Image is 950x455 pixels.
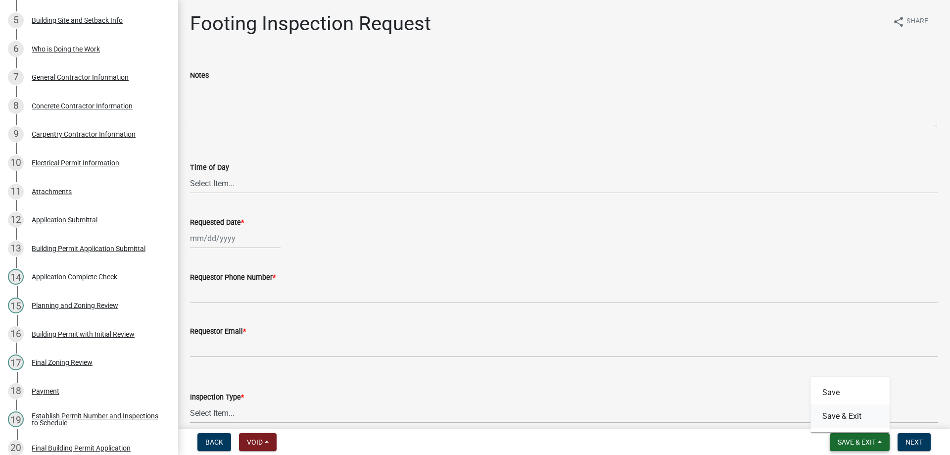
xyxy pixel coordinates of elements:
div: 6 [8,41,24,57]
div: Carpentry Contractor Information [32,131,136,138]
button: shareShare [885,12,936,31]
label: Requestor Phone Number [190,274,276,281]
label: Time of Day [190,164,229,171]
div: 12 [8,212,24,228]
i: share [893,16,904,28]
label: Notes [190,72,209,79]
div: Attachments [32,188,72,195]
div: Establish Permit Number and Inspections to Schedule [32,412,162,426]
div: Application Submittal [32,216,97,223]
div: Concrete Contractor Information [32,102,133,109]
div: Final Building Permit Application [32,445,131,452]
div: Payment [32,388,59,395]
div: Building Site and Setback Info [32,17,123,24]
div: 9 [8,126,24,142]
label: Requestor Email [190,328,246,335]
span: Save & Exit [838,438,876,446]
div: 10 [8,155,24,171]
div: Planning and Zoning Review [32,302,118,309]
div: Electrical Permit Information [32,159,119,166]
div: 8 [8,98,24,114]
button: Next [898,433,931,451]
button: Save & Exit [810,404,890,428]
div: 15 [8,298,24,313]
div: Save & Exit [810,377,890,432]
div: General Contractor Information [32,74,129,81]
span: Next [905,438,923,446]
label: Inspection Type [190,394,244,401]
button: Save & Exit [830,433,890,451]
button: Save [810,381,890,404]
span: Share [906,16,928,28]
button: Back [197,433,231,451]
div: Building Permit with Initial Review [32,331,135,338]
div: 16 [8,326,24,342]
h1: Footing Inspection Request [190,12,431,36]
div: Who is Doing the Work [32,46,100,52]
div: 7 [8,69,24,85]
div: Final Zoning Review [32,359,93,366]
div: 11 [8,184,24,200]
button: Void [239,433,277,451]
span: Back [205,438,223,446]
div: 17 [8,354,24,370]
div: 13 [8,241,24,256]
label: Requested Date [190,219,244,226]
span: Void [247,438,263,446]
input: mm/dd/yyyy [190,228,281,249]
div: 18 [8,383,24,399]
div: 19 [8,411,24,427]
div: 14 [8,269,24,285]
div: Building Permit Application Submittal [32,245,145,252]
div: 5 [8,12,24,28]
div: Application Complete Check [32,273,117,280]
